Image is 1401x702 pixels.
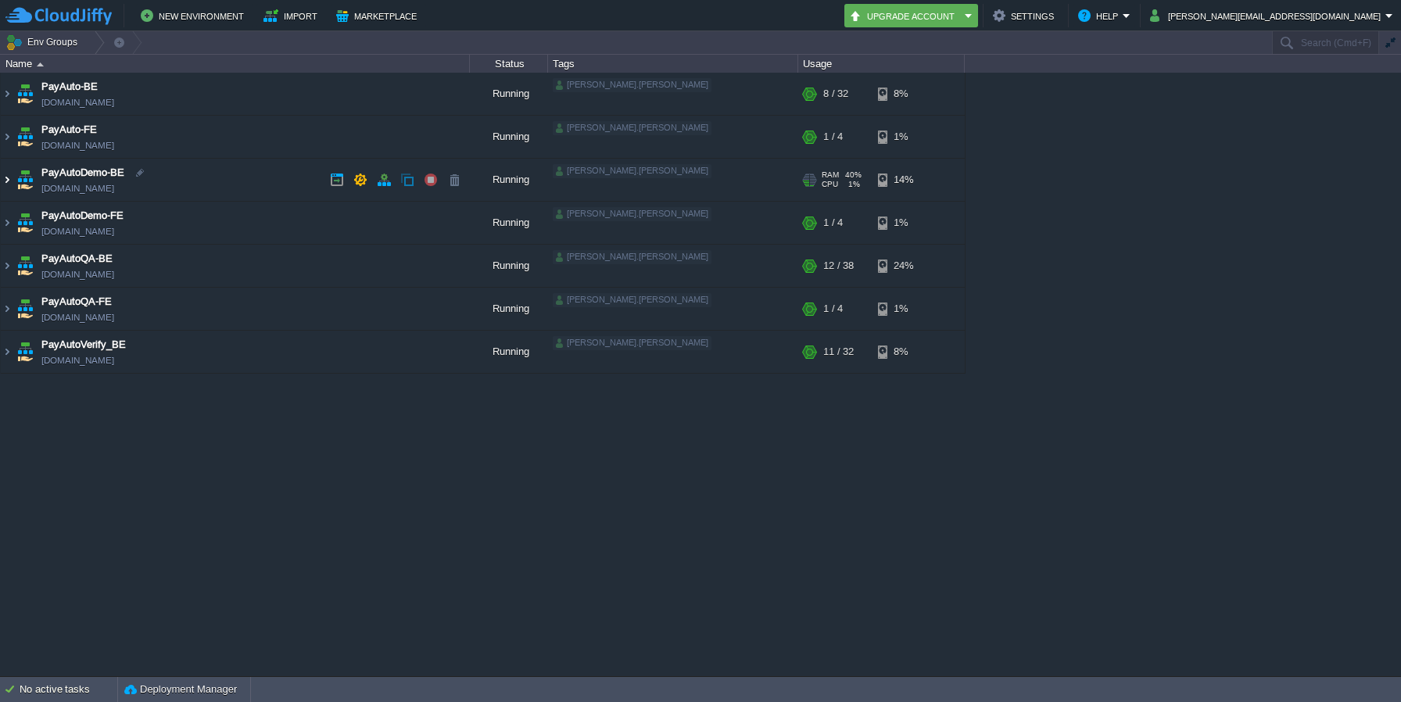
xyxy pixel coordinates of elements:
[823,202,843,244] div: 1 / 4
[470,288,548,330] div: Running
[845,170,862,180] span: 40%
[553,293,711,307] div: [PERSON_NAME].[PERSON_NAME]
[553,164,711,178] div: [PERSON_NAME].[PERSON_NAME]
[41,181,114,196] a: [DOMAIN_NAME]
[5,6,112,26] img: CloudJiffy
[822,180,838,189] span: CPU
[41,79,98,95] a: PayAuto-BE
[878,116,929,158] div: 1%
[878,73,929,115] div: 8%
[844,180,860,189] span: 1%
[1,159,13,201] img: AMDAwAAAACH5BAEAAAAALAAAAAABAAEAAAICRAEAOw==
[41,122,97,138] a: PayAuto-FE
[993,6,1059,25] button: Settings
[14,288,36,330] img: AMDAwAAAACH5BAEAAAAALAAAAAABAAEAAAICRAEAOw==
[41,224,114,239] a: [DOMAIN_NAME]
[1,202,13,244] img: AMDAwAAAACH5BAEAAAAALAAAAAABAAEAAAICRAEAOw==
[1,331,13,373] img: AMDAwAAAACH5BAEAAAAALAAAAAABAAEAAAICRAEAOw==
[553,250,711,264] div: [PERSON_NAME].[PERSON_NAME]
[41,251,113,267] a: PayAutoQA-BE
[141,6,249,25] button: New Environment
[470,73,548,115] div: Running
[822,170,839,180] span: RAM
[553,207,711,221] div: [PERSON_NAME].[PERSON_NAME]
[823,288,843,330] div: 1 / 4
[124,682,237,697] button: Deployment Manager
[263,6,322,25] button: Import
[41,353,114,368] span: [DOMAIN_NAME]
[41,294,112,310] a: PayAutoQA-FE
[41,165,124,181] a: PayAutoDemo-BE
[14,73,36,115] img: AMDAwAAAACH5BAEAAAAALAAAAAABAAEAAAICRAEAOw==
[41,267,114,282] a: [DOMAIN_NAME]
[878,202,929,244] div: 1%
[878,288,929,330] div: 1%
[41,337,126,353] a: PayAutoVerify_BE
[14,116,36,158] img: AMDAwAAAACH5BAEAAAAALAAAAAABAAEAAAICRAEAOw==
[799,55,964,73] div: Usage
[553,336,711,350] div: [PERSON_NAME].[PERSON_NAME]
[1,116,13,158] img: AMDAwAAAACH5BAEAAAAALAAAAAABAAEAAAICRAEAOw==
[553,78,711,92] div: [PERSON_NAME].[PERSON_NAME]
[14,245,36,287] img: AMDAwAAAACH5BAEAAAAALAAAAAABAAEAAAICRAEAOw==
[470,116,548,158] div: Running
[823,331,854,373] div: 11 / 32
[14,331,36,373] img: AMDAwAAAACH5BAEAAAAALAAAAAABAAEAAAICRAEAOw==
[553,121,711,135] div: [PERSON_NAME].[PERSON_NAME]
[470,202,548,244] div: Running
[1150,6,1385,25] button: [PERSON_NAME][EMAIL_ADDRESS][DOMAIN_NAME]
[823,73,848,115] div: 8 / 32
[470,245,548,287] div: Running
[1,245,13,287] img: AMDAwAAAACH5BAEAAAAALAAAAAABAAEAAAICRAEAOw==
[1078,6,1123,25] button: Help
[41,208,124,224] a: PayAutoDemo-FE
[823,116,843,158] div: 1 / 4
[878,159,929,201] div: 14%
[470,159,548,201] div: Running
[41,310,114,325] a: [DOMAIN_NAME]
[878,331,929,373] div: 8%
[470,331,548,373] div: Running
[14,159,36,201] img: AMDAwAAAACH5BAEAAAAALAAAAAABAAEAAAICRAEAOw==
[37,63,44,66] img: AMDAwAAAACH5BAEAAAAALAAAAAABAAEAAAICRAEAOw==
[823,245,854,287] div: 12 / 38
[878,245,929,287] div: 24%
[2,55,469,73] div: Name
[41,138,114,153] a: [DOMAIN_NAME]
[1335,639,1385,686] iframe: chat widget
[1,288,13,330] img: AMDAwAAAACH5BAEAAAAALAAAAAABAAEAAAICRAEAOw==
[14,202,36,244] img: AMDAwAAAACH5BAEAAAAALAAAAAABAAEAAAICRAEAOw==
[5,31,83,53] button: Env Groups
[549,55,797,73] div: Tags
[849,6,960,25] button: Upgrade Account
[20,677,117,702] div: No active tasks
[471,55,547,73] div: Status
[41,95,114,110] a: [DOMAIN_NAME]
[336,6,421,25] button: Marketplace
[1,73,13,115] img: AMDAwAAAACH5BAEAAAAALAAAAAABAAEAAAICRAEAOw==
